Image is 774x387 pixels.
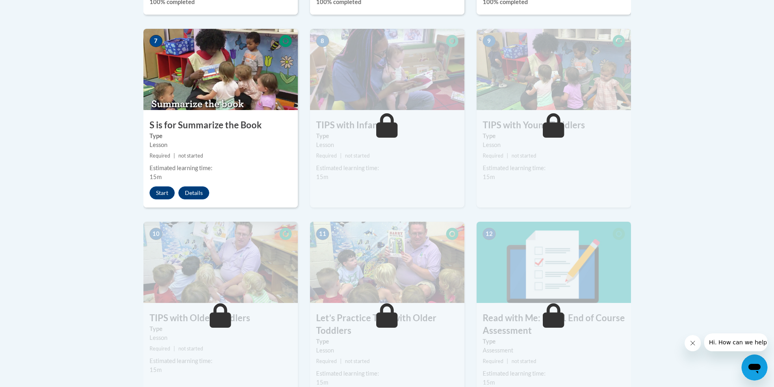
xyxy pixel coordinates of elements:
span: | [507,153,508,159]
img: Course Image [477,222,631,303]
div: Lesson [150,141,292,149]
span: 15m [316,173,328,180]
span: | [173,346,175,352]
span: 15m [150,173,162,180]
span: Required [483,358,503,364]
span: Required [150,153,170,159]
h3: TIPS with Older Toddlers [143,312,298,324]
span: 8 [316,35,329,47]
span: not started [345,153,370,159]
div: Estimated learning time: [150,357,292,365]
div: Estimated learning time: [483,369,625,378]
span: | [340,153,342,159]
span: 15m [316,379,328,386]
span: not started [345,358,370,364]
h3: Let’s Practice TIPS with Older Toddlers [310,312,464,337]
div: Estimated learning time: [316,164,458,173]
label: Type [150,132,292,141]
h3: TIPS with Infants [310,119,464,132]
span: not started [512,153,536,159]
label: Type [150,324,292,333]
div: Lesson [316,141,458,149]
span: Required [150,346,170,352]
img: Course Image [310,29,464,110]
button: Details [178,186,209,199]
iframe: Close message [685,335,701,351]
div: Assessment [483,346,625,355]
button: Start [150,186,175,199]
h3: TIPS with Young Toddlers [477,119,631,132]
span: not started [178,346,203,352]
h3: Read with Me: Part 1 End of Course Assessment [477,312,631,337]
img: Course Image [143,222,298,303]
span: 10 [150,228,163,240]
label: Type [483,132,625,141]
div: Estimated learning time: [316,369,458,378]
div: Lesson [150,333,292,342]
span: | [507,358,508,364]
span: 11 [316,228,329,240]
span: not started [178,153,203,159]
span: 15m [150,366,162,373]
span: 15m [483,173,495,180]
span: | [173,153,175,159]
span: not started [512,358,536,364]
span: 12 [483,228,496,240]
span: Required [316,358,337,364]
span: Hi. How can we help? [5,6,66,12]
img: Course Image [477,29,631,110]
span: 9 [483,35,496,47]
div: Lesson [483,141,625,149]
span: 15m [483,379,495,386]
span: Required [483,153,503,159]
h3: S is for Summarize the Book [143,119,298,132]
img: Course Image [143,29,298,110]
label: Type [316,337,458,346]
div: Estimated learning time: [483,164,625,173]
div: Lesson [316,346,458,355]
div: Estimated learning time: [150,164,292,173]
img: Course Image [310,222,464,303]
iframe: Message from company [704,333,767,351]
label: Type [316,132,458,141]
span: 7 [150,35,163,47]
span: Required [316,153,337,159]
label: Type [483,337,625,346]
span: | [340,358,342,364]
iframe: Button to launch messaging window [741,355,767,381]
